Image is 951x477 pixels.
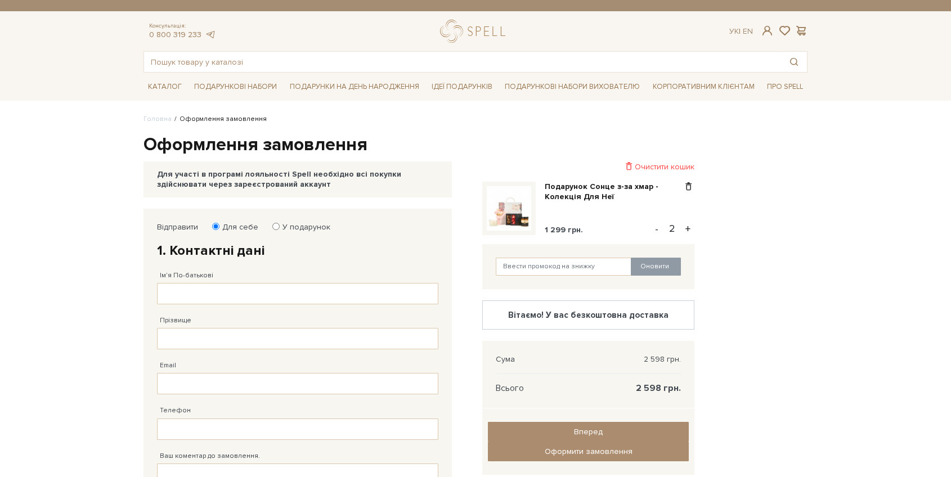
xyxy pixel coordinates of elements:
[149,30,201,39] a: 0 800 319 233
[143,133,808,157] h1: Оформлення замовлення
[574,427,603,436] span: Вперед
[636,383,681,393] span: 2 598 грн.
[143,115,172,123] a: Головна
[144,52,781,72] input: Пошук товару у каталозі
[739,26,741,36] span: |
[651,220,662,237] button: -
[743,26,753,36] a: En
[781,52,807,72] button: Пошук товару у каталозі
[545,447,632,456] span: Оформити замовлення
[160,271,213,281] label: Ім'я По-батькові
[482,161,694,172] div: Очистити кошик
[644,354,681,364] span: 2 598 грн.
[275,222,330,232] label: У подарунок
[160,451,260,461] label: Ваш коментар до замовлення.
[272,223,280,230] input: У подарунок
[160,361,176,371] label: Email
[160,316,191,326] label: Прізвище
[215,222,258,232] label: Для себе
[440,20,510,43] a: logo
[160,406,191,416] label: Телефон
[545,182,683,202] a: Подарунок Сонце з-за хмар - Колекція Для Неї
[157,242,438,259] h2: 1. Контактні дані
[492,310,685,320] div: Вітаємо! У вас безкоштовна доставка
[631,258,681,276] button: Оновити
[648,77,759,96] a: Корпоративним клієнтам
[190,78,281,96] a: Подарункові набори
[681,220,694,237] button: +
[157,222,198,232] label: Відправити
[149,22,216,30] span: Консультація:
[285,78,424,96] a: Подарунки на День народження
[172,114,267,124] li: Оформлення замовлення
[496,354,515,364] span: Сума
[762,78,808,96] a: Про Spell
[427,78,497,96] a: Ідеї подарунків
[143,78,186,96] a: Каталог
[204,30,216,39] a: telegram
[487,186,531,231] img: Подарунок Сонце з-за хмар - Колекція Для Неї
[157,169,438,190] div: Для участі в програмі лояльності Spell необхідно всі покупки здійснювати через зареєстрований акк...
[729,26,753,37] div: Ук
[500,77,644,96] a: Подарункові набори вихователю
[212,223,219,230] input: Для себе
[545,225,583,235] span: 1 299 грн.
[496,258,632,276] input: Ввести промокод на знижку
[496,383,524,393] span: Всього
